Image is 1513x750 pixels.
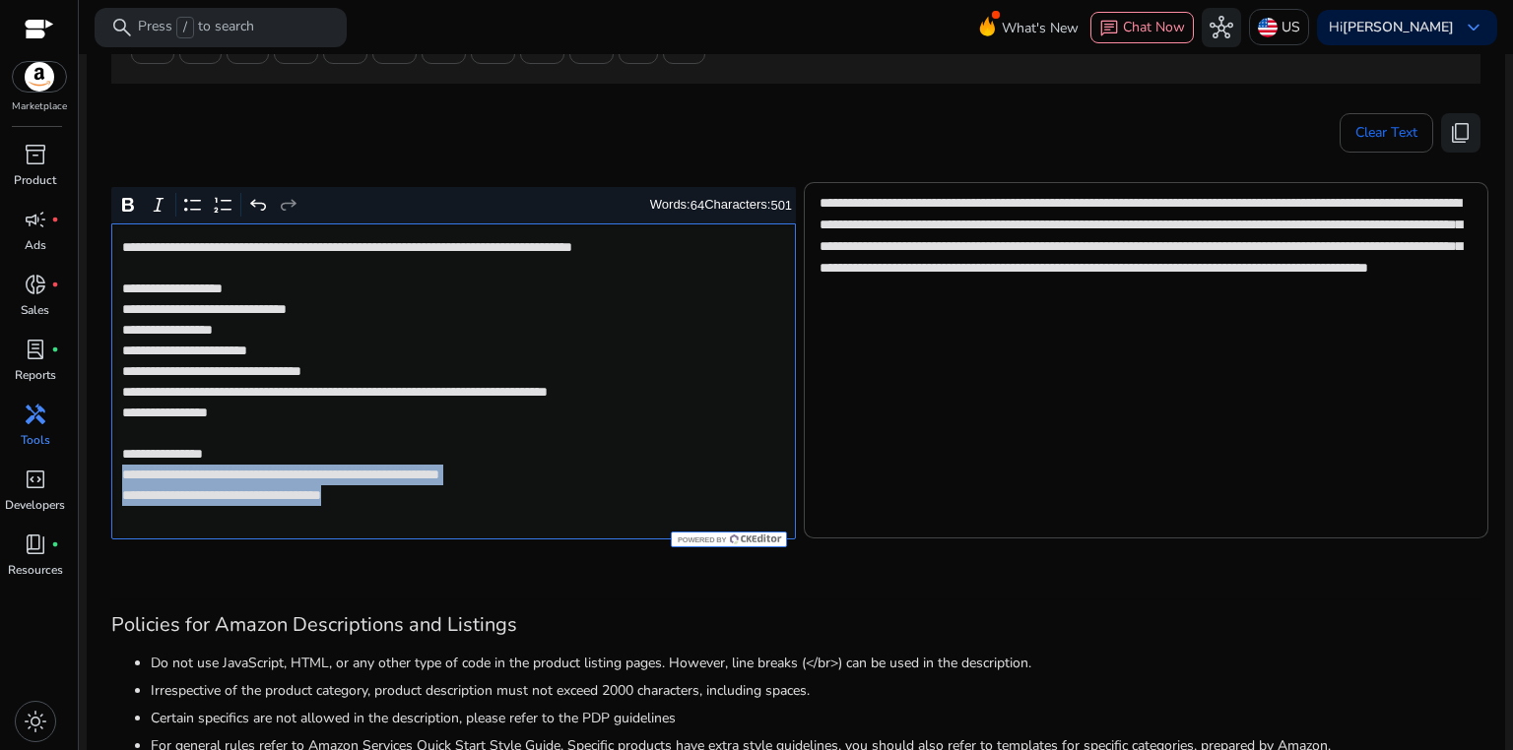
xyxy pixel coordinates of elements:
h3: Policies for Amazon Descriptions and Listings [111,613,1480,637]
b: [PERSON_NAME] [1343,18,1454,36]
span: light_mode [24,710,47,733]
button: ♥ [619,32,658,64]
p: Press to search [138,17,254,38]
span: book_4 [24,532,47,556]
button: content_copy [1441,113,1480,153]
span: fiber_manual_record [51,540,59,548]
span: hub [1210,16,1233,39]
span: fiber_manual_record [51,345,59,353]
span: code_blocks [24,468,47,491]
span: inventory_2 [24,143,47,166]
button: ① [323,32,367,64]
img: us.svg [1258,18,1278,37]
span: fiber_manual_record [51,281,59,288]
span: campaign [24,208,47,231]
div: Words: Characters: [650,193,792,218]
button: ★ [274,32,318,64]
div: Rich Text Editor. Editing area: main. Press Alt+0 for help. [111,223,796,539]
p: Resources [8,561,63,579]
span: handyman [24,403,47,426]
span: chat [1099,19,1119,38]
p: Tools [21,431,50,449]
button: ② [372,32,417,64]
label: 64 [691,198,704,213]
label: 501 [770,198,792,213]
button: ® [227,32,269,64]
span: fiber_manual_record [51,216,59,223]
p: Developers [5,496,65,514]
button: ④ [471,32,515,64]
span: content_copy [1449,121,1473,145]
button: chatChat Now [1090,12,1194,43]
li: Certain specifics are not allowed in the description, please refer to the PDP guidelines [151,708,1480,728]
p: Hi [1329,21,1454,34]
div: Editor toolbar [111,187,796,224]
span: What's New [1002,11,1079,45]
button: ◆ [663,32,705,64]
p: Product [14,171,56,189]
span: Chat Now [1123,18,1185,36]
button: ③ [422,32,466,64]
li: Irrespective of the product category, product description must not exceed 2000 characters, includ... [151,680,1480,701]
button: ⚠ [520,32,564,64]
p: Sales [21,301,49,319]
span: lab_profile [24,338,47,361]
span: / [176,17,194,38]
img: amazon.svg [13,62,66,92]
span: Powered by [676,535,726,544]
button: ™ [569,32,614,64]
p: Reports [15,366,56,384]
p: Ads [25,236,46,254]
p: US [1282,10,1300,44]
button: Clear Text [1340,113,1433,153]
p: Marketplace [12,99,67,114]
span: keyboard_arrow_down [1462,16,1485,39]
li: Do not use JavaScript, HTML, or any other type of code in the product listing pages. However, lin... [151,653,1480,673]
span: donut_small [24,273,47,296]
button: © [179,32,222,64]
button: hub [1202,8,1241,47]
span: Clear Text [1355,113,1417,153]
span: search [110,16,134,39]
button: ✔ [131,32,174,64]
